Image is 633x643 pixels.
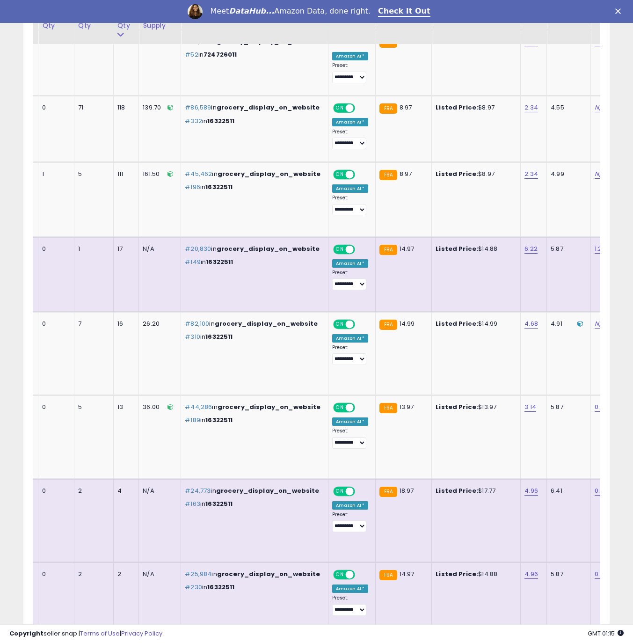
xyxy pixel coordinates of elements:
a: 3.14 [524,402,536,412]
div: Close [615,8,625,14]
a: 4.96 [524,570,538,579]
div: N/A [143,245,174,253]
div: 6.41 [551,487,583,495]
span: 8.97 [400,169,412,178]
b: Listed Price: [436,244,478,253]
span: ON [334,571,346,579]
p: in [185,583,320,592]
div: $8.97 [436,103,513,112]
a: 2.34 [524,169,538,179]
div: 139.70 [143,103,174,112]
span: #189 [185,416,200,424]
div: 4 [117,487,132,495]
span: #82,100 [185,319,209,328]
a: N/A [595,103,606,112]
div: Preset: [332,62,369,83]
div: Amazon AI * [332,334,369,343]
p: in [185,258,320,266]
div: 36.00 [143,403,174,411]
div: 26.20 [143,320,174,328]
div: 1 [78,245,106,253]
span: #52 [185,50,198,59]
div: 5.87 [551,570,583,578]
div: 2 [117,570,132,578]
b: Listed Price: [436,103,478,112]
a: 6.22 [524,244,538,254]
a: 1.27 [595,244,605,254]
small: FBA [379,487,397,497]
span: 16322511 [206,257,233,266]
p: in [185,333,320,341]
a: 4.96 [524,486,538,496]
small: FBA [379,170,397,180]
div: 2 [78,487,106,495]
small: FBA [379,245,397,255]
div: 5.87 [551,403,583,411]
a: Privacy Policy [121,629,162,638]
span: 16322511 [205,183,233,191]
a: 0.88 [595,570,608,579]
div: Preset: [332,428,369,448]
p: in [185,570,320,578]
div: Amazon AI * [332,52,369,60]
span: grocery_display_on_website [217,244,320,253]
div: 2 [78,570,106,578]
div: $13.97 [436,403,513,411]
div: 5.87 [551,245,583,253]
div: $8.97 [436,170,513,178]
span: #332 [185,117,202,125]
div: 0 [42,570,67,578]
span: 724726011 [204,50,237,59]
div: $14.99 [436,320,513,328]
span: #25,984 [185,570,211,578]
a: 0.94 [595,402,608,412]
p: in [185,117,320,125]
div: 5 [78,170,106,178]
div: 7 [78,320,106,328]
p: in [185,403,320,411]
div: Preset: [332,344,369,365]
p: in [185,245,320,253]
span: 14.97 [400,244,415,253]
div: $17.77 [436,487,513,495]
p: in [185,416,320,424]
span: ON [334,245,346,253]
span: 16322511 [205,416,233,424]
span: 16322511 [205,499,233,508]
div: $14.88 [436,245,513,253]
div: 0 [42,320,67,328]
b: Listed Price: [436,570,478,578]
span: #20,830 [185,244,211,253]
span: OFF [353,104,368,112]
p: in [185,320,320,328]
div: 4.99 [551,170,583,178]
p: in [185,183,320,191]
span: #44,286 [185,402,212,411]
span: OFF [353,571,368,579]
span: 16322511 [207,583,234,592]
div: Amazon AI * [332,259,369,268]
i: DataHub... [229,7,274,15]
span: #86,589 [185,103,211,112]
span: 13.97 [400,402,414,411]
a: Check It Out [378,7,430,17]
span: #230 [185,583,202,592]
b: Listed Price: [436,319,478,328]
span: OFF [353,245,368,253]
div: 0 [42,103,67,112]
div: seller snap | | [9,629,162,638]
div: 4.91 [551,320,583,328]
div: 0 [42,245,67,253]
span: OFF [353,170,368,178]
span: #310 [185,332,200,341]
div: 111 [117,170,132,178]
span: #24,773 [185,486,211,495]
div: Amazon AI * [332,585,369,593]
div: Preset: [332,195,369,215]
span: ON [334,487,346,495]
span: OFF [353,404,368,412]
div: Preset: [332,270,369,290]
div: Preset: [332,595,369,615]
p: in [185,103,320,112]
div: Amazon AI * [332,501,369,510]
